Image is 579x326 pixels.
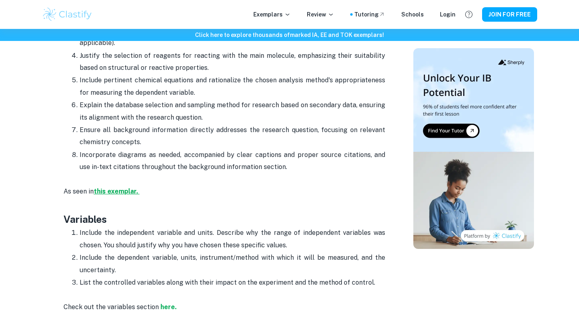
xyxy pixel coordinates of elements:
[401,10,424,19] a: Schools
[80,252,385,276] p: Include the dependent variable, units, instrument/method with which it will be measured, and the ...
[354,10,385,19] a: Tutoring
[307,10,334,19] p: Review
[64,173,385,198] p: As seen in
[80,277,385,289] p: List the controlled variables along with their impact on the experiment and the method of control.
[64,198,385,226] h3: Variables
[80,227,385,251] p: Include the independent variable and units. Describe why the range of independent variables was c...
[2,31,577,39] h6: Click here to explore thousands of marked IA, EE and TOK exemplars !
[160,303,177,311] strong: here.
[413,48,534,249] img: Thumbnail
[253,10,291,19] p: Exemplars
[80,99,385,124] p: Explain the database selection and sampling method for research based on secondary data, ensuring...
[440,10,456,19] a: Login
[80,50,385,74] p: Justify the selection of reagents for reacting with the main molecule, emphasizing their suitabil...
[80,74,385,99] p: Include pertinent chemical equations and rationalize the chosen analysis method's appropriateness...
[159,303,177,311] a: here.
[482,7,537,22] button: JOIN FOR FREE
[94,187,138,195] strong: this exemplar.
[64,289,385,313] p: Check out the variables section
[462,8,476,21] button: Help and Feedback
[80,149,385,173] p: Incorporate diagrams as needed, accompanied by clear captions and proper source citations, and us...
[94,187,140,195] a: this exemplar.
[42,6,93,22] img: Clastify logo
[80,124,385,149] p: Ensure all background information directly addresses the research question, focusing on relevant ...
